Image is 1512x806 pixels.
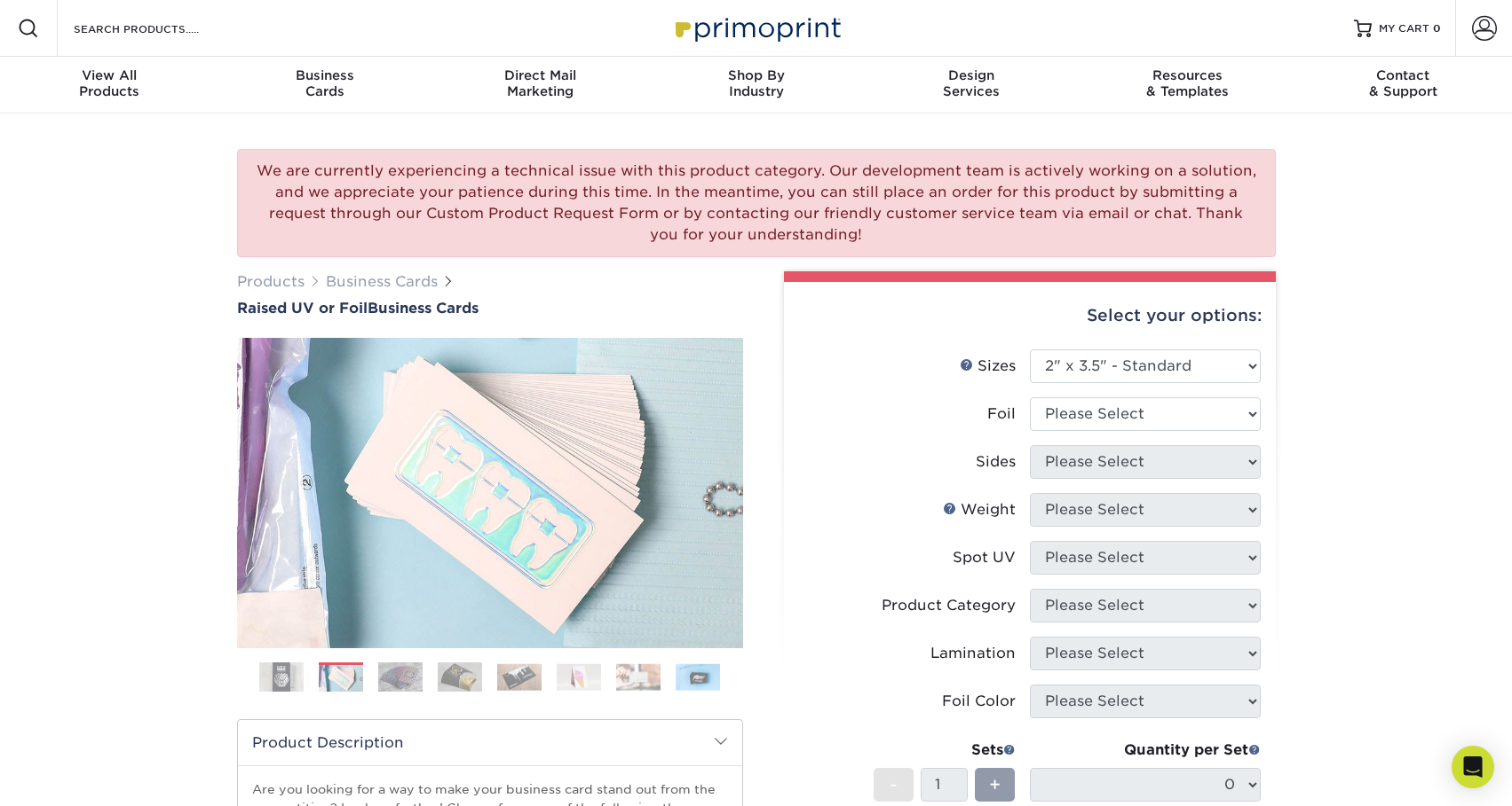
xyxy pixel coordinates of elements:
span: Design [864,67,1080,83]
img: Business Cards 05 [497,663,542,691]
div: Select your options: [798,282,1262,349]
img: Business Cards 03 [378,661,423,693]
span: + [989,771,1001,798]
span: Shop By [648,67,864,83]
div: Spot UV [953,547,1016,568]
div: Services [864,67,1080,99]
a: Business Cards [326,273,438,290]
img: Business Cards 01 [259,655,304,700]
a: Contact& Support [1295,57,1511,113]
div: Sides [976,451,1016,473]
span: Direct Mail [432,67,648,83]
img: Business Cards 02 [319,663,363,694]
div: Products [2,67,218,99]
a: Products [237,273,305,290]
a: Resources& Templates [1080,57,1295,113]
img: Business Cards 06 [557,663,601,691]
img: Business Cards 04 [438,661,482,693]
a: Shop ByIndustry [648,57,864,113]
input: SEARCH PRODUCTS..... [72,18,245,39]
a: DesignServices [864,57,1080,113]
div: Industry [648,67,864,99]
span: Resources [1080,67,1295,83]
span: MY CART [1379,21,1429,36]
a: BusinessCards [217,57,432,113]
img: Business Cards 08 [676,663,720,691]
span: Contact [1295,67,1511,83]
div: & Support [1295,67,1511,99]
div: Sizes [960,356,1016,377]
div: Weight [943,499,1016,520]
span: 0 [1433,22,1441,35]
div: We are currently experiencing a technical issue with this product category. Our development team ... [237,149,1276,257]
div: Foil [987,403,1016,425]
span: Business [217,67,432,83]
h2: Product Description [238,720,742,765]
div: Lamination [930,643,1016,664]
div: Sets [874,739,1016,761]
span: - [890,771,898,798]
div: Foil Color [942,691,1016,712]
span: View All [2,67,218,83]
a: Raised UV or FoilBusiness Cards [237,300,743,317]
div: Marketing [432,67,648,99]
a: View AllProducts [2,57,218,113]
a: Direct MailMarketing [432,57,648,113]
div: Open Intercom Messenger [1452,746,1494,788]
h1: Business Cards [237,300,743,317]
img: Business Cards 07 [616,663,661,691]
div: & Templates [1080,67,1295,99]
span: Raised UV or Foil [237,300,368,317]
img: Raised UV or Foil 02 [237,318,743,668]
div: Product Category [882,595,1016,616]
div: Quantity per Set [1030,739,1261,761]
div: Cards [217,67,432,99]
img: Primoprint [668,9,845,47]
